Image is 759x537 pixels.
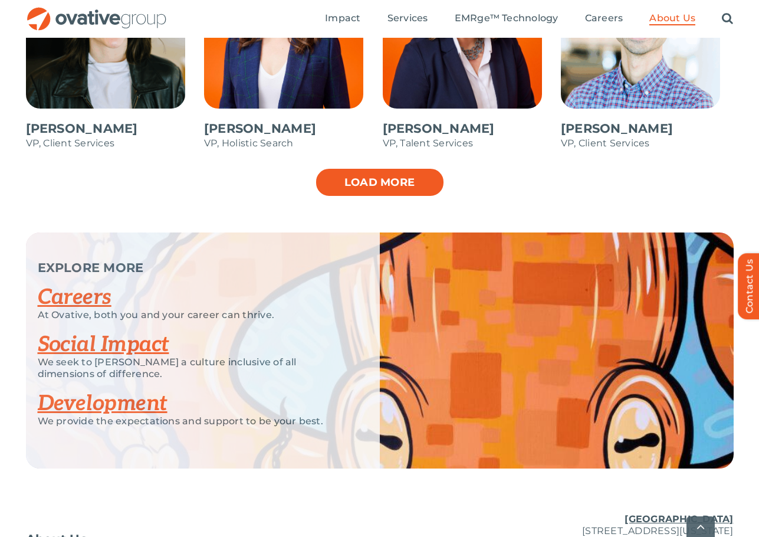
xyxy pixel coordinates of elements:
[585,12,623,25] a: Careers
[585,12,623,24] span: Careers
[649,12,695,25] a: About Us
[38,284,111,310] a: Careers
[38,356,350,380] p: We seek to [PERSON_NAME] a culture inclusive of all dimensions of difference.
[455,12,558,25] a: EMRge™ Technology
[722,12,733,25] a: Search
[649,12,695,24] span: About Us
[455,12,558,24] span: EMRge™ Technology
[325,12,360,25] a: Impact
[387,12,428,24] span: Services
[38,391,167,417] a: Development
[26,6,167,17] a: OG_Full_horizontal_RGB
[625,513,733,525] u: [GEOGRAPHIC_DATA]
[38,332,169,358] a: Social Impact
[387,12,428,25] a: Services
[325,12,360,24] span: Impact
[315,168,445,197] a: Load more
[38,415,350,427] p: We provide the expectations and support to be your best.
[38,262,350,274] p: EXPLORE MORE
[38,309,350,321] p: At Ovative, both you and your career can thrive.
